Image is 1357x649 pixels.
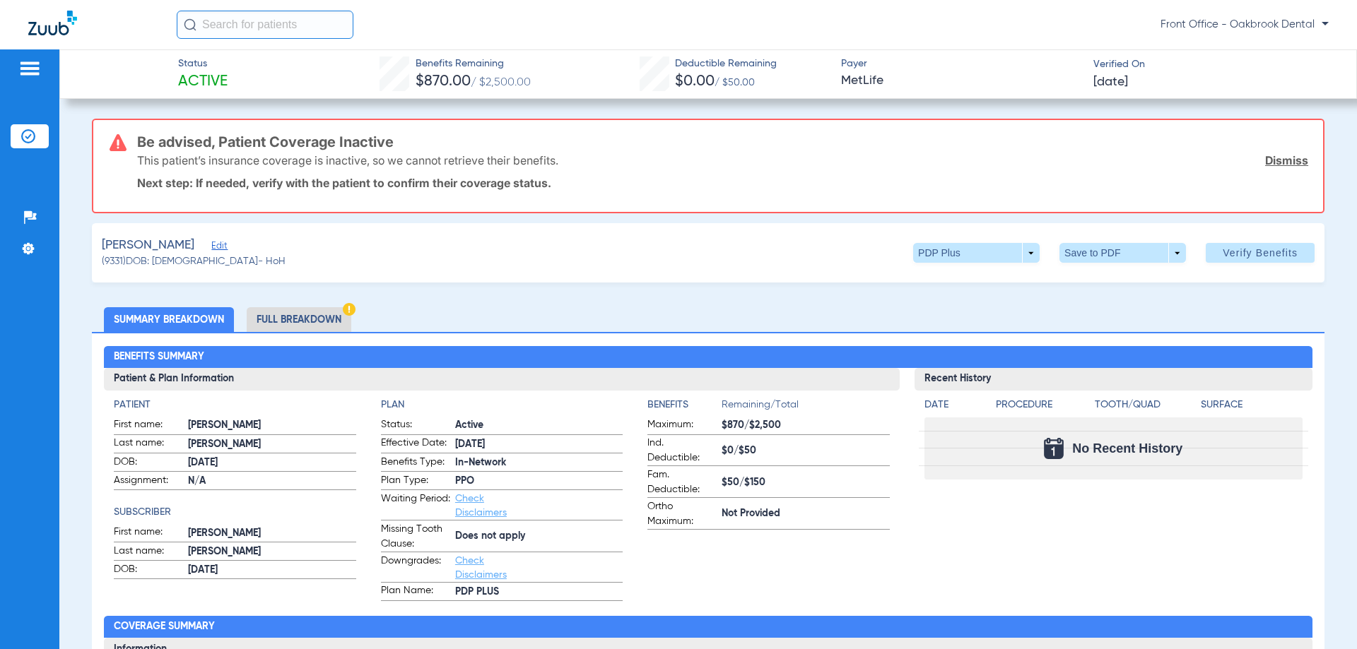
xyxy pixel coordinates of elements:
[381,417,450,434] span: Status:
[381,398,623,412] h4: Plan
[188,544,356,559] span: [PERSON_NAME]
[647,398,722,417] app-breakdown-title: Benefits
[1223,247,1298,258] span: Verify Benefits
[110,134,127,151] img: error-icon
[1093,73,1128,91] span: [DATE]
[416,74,471,89] span: $870.00
[1286,581,1357,649] iframe: Chat Widget
[471,77,531,88] span: / $2,500.00
[178,72,228,92] span: Active
[455,418,623,433] span: Active
[114,525,183,542] span: First name:
[137,135,1308,149] h3: Be advised, Patient Coverage Inactive
[102,237,194,254] span: [PERSON_NAME]
[416,56,531,71] span: Benefits Remaining
[211,241,224,254] span: Edit
[1095,398,1196,417] app-breakdown-title: Tooth/Quad
[104,346,1312,369] h2: Benefits Summary
[114,473,183,490] span: Assignment:
[247,307,351,332] li: Full Breakdown
[1206,243,1315,263] button: Verify Benefits
[104,616,1312,638] h2: Coverage Summary
[841,72,1081,90] span: MetLife
[104,307,234,332] li: Summary Breakdown
[188,563,356,578] span: [DATE]
[715,78,755,88] span: / $50.00
[455,456,623,470] span: In-Network
[647,398,722,412] h4: Benefits
[381,492,450,520] span: Waiting Period:
[381,554,450,582] span: Downgrades:
[137,153,558,167] p: This patient’s insurance coverage is inactive, so we cannot retrieve their benefits.
[841,56,1081,71] span: Payer
[675,56,777,71] span: Deductible Remaining
[1201,398,1302,412] h4: Surface
[996,398,1090,417] app-breakdown-title: Procedure
[18,60,41,77] img: hamburger-icon
[114,544,183,561] span: Last name:
[455,529,623,544] span: Does not apply
[915,368,1312,391] h3: Recent History
[114,398,356,412] h4: Patient
[137,176,1308,190] p: Next step: If needed, verify with the patient to confirm their coverage status.
[455,437,623,452] span: [DATE]
[381,522,450,552] span: Missing Tooth Clause:
[455,556,507,580] a: Check Disclaimers
[1059,243,1186,263] button: Save to PDF
[1095,398,1196,412] h4: Tooth/Quad
[381,583,450,600] span: Plan Name:
[188,526,356,541] span: [PERSON_NAME]
[455,585,623,600] span: PDP PLUS
[188,437,356,452] span: [PERSON_NAME]
[722,398,889,417] span: Remaining/Total
[114,455,183,472] span: DOB:
[647,468,717,497] span: Fam. Deductible:
[647,436,717,465] span: Ind. Deductible:
[913,243,1040,263] button: PDP Plus
[114,505,356,520] h4: Subscriber
[177,11,353,39] input: Search for patients
[381,436,450,453] span: Effective Date:
[924,398,984,412] h4: Date
[1093,57,1334,72] span: Verified On
[924,398,984,417] app-breakdown-title: Date
[104,368,899,391] h3: Patient & Plan Information
[722,475,889,490] span: $50/$150
[114,562,183,579] span: DOB:
[722,418,889,433] span: $870/$2,500
[1072,441,1182,456] span: No Recent History
[455,474,623,489] span: PPO
[1044,438,1064,459] img: Calendar
[647,499,717,529] span: Ortho Maximum:
[28,11,77,35] img: Zuub Logo
[722,443,889,458] span: $0/$50
[343,303,356,316] img: Hazard
[381,473,450,490] span: Plan Type:
[647,417,717,434] span: Maximum:
[996,398,1090,412] h4: Procedure
[722,506,889,521] span: Not Provided
[102,254,286,269] span: (9331) DOB: [DEMOGRAPHIC_DATA] - HoH
[114,417,183,434] span: First name:
[381,455,450,472] span: Benefits Type:
[188,418,356,433] span: [PERSON_NAME]
[114,436,183,453] span: Last name:
[1265,153,1308,167] a: Dismiss
[184,18,196,31] img: Search Icon
[455,494,507,518] a: Check Disclaimers
[675,74,715,89] span: $0.00
[1201,398,1302,417] app-breakdown-title: Surface
[188,474,356,489] span: N/A
[188,456,356,470] span: [DATE]
[178,56,228,71] span: Status
[1161,18,1329,32] span: Front Office - Oakbrook Dental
